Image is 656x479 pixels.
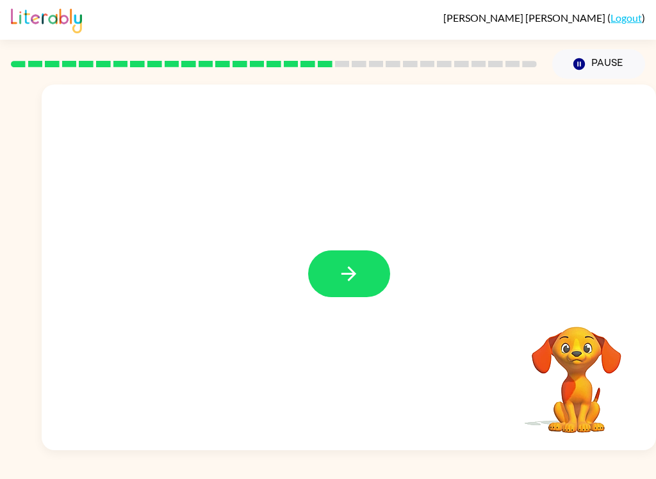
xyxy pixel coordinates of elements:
[443,12,607,24] span: [PERSON_NAME] [PERSON_NAME]
[611,12,642,24] a: Logout
[443,12,645,24] div: ( )
[11,5,82,33] img: Literably
[512,307,641,435] video: Your browser must support playing .mp4 files to use Literably. Please try using another browser.
[552,49,645,79] button: Pause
